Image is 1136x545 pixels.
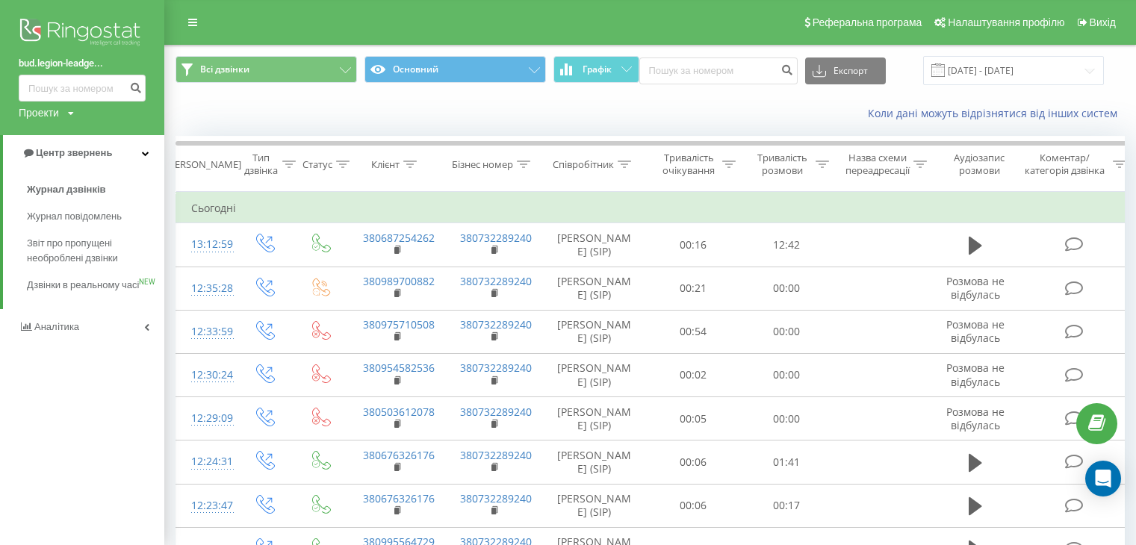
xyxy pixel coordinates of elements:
[245,152,279,177] div: Тип дзвінка
[34,321,79,332] span: Аналiтика
[946,405,1005,432] span: Розмова не відбулась
[1090,16,1116,28] span: Вихід
[948,16,1064,28] span: Налаштування профілю
[363,231,435,245] a: 380687254262
[740,310,834,353] td: 00:00
[191,447,221,476] div: 12:24:31
[27,230,164,272] a: Звіт про пропущені необроблені дзвінки
[639,57,798,84] input: Пошук за номером
[27,182,106,197] span: Журнал дзвінків
[27,278,139,293] span: Дзвінки в реальному часі
[740,484,834,527] td: 00:17
[167,158,242,171] div: [PERSON_NAME]
[542,310,647,353] td: [PERSON_NAME] (SIP)
[460,448,532,462] a: 380732289240
[191,274,221,303] div: 12:35:28
[27,272,164,299] a: Дзвінки в реальному часіNEW
[542,267,647,310] td: [PERSON_NAME] (SIP)
[542,440,647,484] td: [PERSON_NAME] (SIP)
[191,361,221,390] div: 12:30:24
[460,231,532,245] a: 380732289240
[740,223,834,267] td: 12:42
[302,158,332,171] div: Статус
[845,152,910,177] div: Назва схеми переадресації
[1022,152,1109,177] div: Коментар/категорія дзвінка
[191,491,221,520] div: 12:23:47
[27,236,157,266] span: Звіт про пропущені необроблені дзвінки
[647,310,740,353] td: 00:54
[27,209,122,224] span: Журнал повідомлень
[19,75,146,102] input: Пошук за номером
[542,223,647,267] td: [PERSON_NAME] (SIP)
[553,56,639,83] button: Графік
[946,317,1005,345] span: Розмова не відбулась
[363,448,435,462] a: 380676326176
[740,353,834,396] td: 00:00
[868,106,1125,120] a: Коли дані можуть відрізнятися вiд інших систем
[946,274,1005,302] span: Розмова не відбулась
[647,353,740,396] td: 00:02
[460,317,532,331] a: 380732289240
[740,397,834,440] td: 00:00
[647,397,740,440] td: 00:05
[3,135,164,171] a: Центр звернень
[460,274,532,288] a: 380732289240
[460,405,532,419] a: 380732289240
[542,484,647,527] td: [PERSON_NAME] (SIP)
[364,56,546,83] button: Основний
[659,152,718,177] div: Тривалість очікування
[647,223,740,267] td: 00:16
[176,56,357,83] button: Всі дзвінки
[191,230,221,259] div: 13:12:59
[363,361,435,375] a: 380954582536
[647,267,740,310] td: 00:21
[191,317,221,346] div: 12:33:59
[1085,461,1121,496] div: Open Intercom Messenger
[813,16,922,28] span: Реферальна програма
[19,56,146,71] a: bud.legion-leadge...
[647,484,740,527] td: 00:06
[371,158,400,171] div: Клієнт
[946,361,1005,388] span: Розмова не відбулась
[19,105,59,120] div: Проекти
[542,397,647,440] td: [PERSON_NAME] (SIP)
[460,361,532,375] a: 380732289240
[943,152,1016,177] div: Аудіозапис розмови
[753,152,812,177] div: Тривалість розмови
[805,57,886,84] button: Експорт
[542,353,647,396] td: [PERSON_NAME] (SIP)
[460,491,532,505] a: 380732289240
[27,203,164,230] a: Журнал повідомлень
[363,317,435,331] a: 380975710508
[647,440,740,484] td: 00:06
[363,491,435,505] a: 380676326176
[740,440,834,484] td: 01:41
[27,176,164,203] a: Журнал дзвінків
[176,193,1132,223] td: Сьогодні
[191,404,221,433] div: 12:29:09
[583,64,612,75] span: Графік
[36,147,112,158] span: Центр звернень
[553,158,614,171] div: Співробітник
[363,405,435,419] a: 380503612078
[452,158,513,171] div: Бізнес номер
[363,274,435,288] a: 380989700882
[19,15,146,52] img: Ringostat logo
[740,267,834,310] td: 00:00
[200,63,249,75] span: Всі дзвінки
